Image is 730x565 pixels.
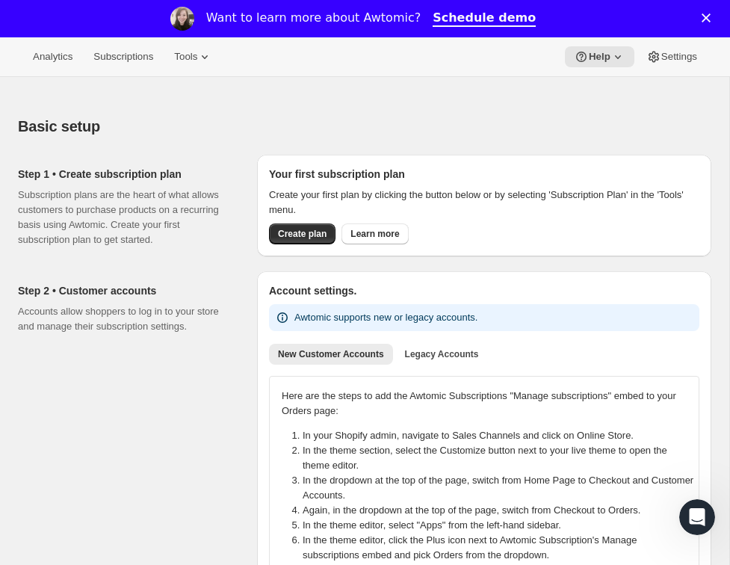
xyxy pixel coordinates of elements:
[303,533,696,563] li: In the theme editor, click the Plus icon next to Awtomic Subscription's Manage subscriptions embe...
[661,51,697,63] span: Settings
[303,473,696,503] li: In the dropdown at the top of the page, switch from Home Page to Checkout and Customer Accounts.
[341,223,408,244] a: Learn more
[405,348,479,360] span: Legacy Accounts
[702,13,717,22] div: Close
[269,188,699,217] p: Create your first plan by clicking the button below or by selecting 'Subscription Plan' in the 'T...
[206,10,421,25] div: Want to learn more about Awtomic?
[350,228,399,240] span: Learn more
[278,228,327,240] span: Create plan
[565,46,634,67] button: Help
[303,518,696,533] li: In the theme editor, select "Apps" from the left-hand sidebar.
[282,389,687,419] p: Here are the steps to add the Awtomic Subscriptions "Manage subscriptions" embed to your Orders p...
[433,10,536,27] a: Schedule demo
[18,118,100,135] span: Basic setup
[18,304,233,334] p: Accounts allow shoppers to log in to your store and manage their subscription settings.
[174,51,197,63] span: Tools
[170,7,194,31] img: Profile image for Emily
[637,46,706,67] button: Settings
[278,348,384,360] span: New Customer Accounts
[24,46,81,67] button: Analytics
[679,499,715,535] iframe: Intercom live chat
[303,443,696,473] li: In the theme section, select the Customize button next to your live theme to open the theme editor.
[303,428,696,443] li: In your Shopify admin, navigate to Sales Channels and click on Online Store.
[269,223,335,244] button: Create plan
[84,46,162,67] button: Subscriptions
[294,310,477,325] p: Awtomic supports new or legacy accounts.
[18,167,233,182] h2: Step 1 • Create subscription plan
[165,46,221,67] button: Tools
[589,51,610,63] span: Help
[269,344,393,365] button: New Customer Accounts
[269,283,699,298] h2: Account settings.
[33,51,72,63] span: Analytics
[93,51,153,63] span: Subscriptions
[396,344,488,365] button: Legacy Accounts
[18,188,233,247] p: Subscription plans are the heart of what allows customers to purchase products on a recurring bas...
[269,167,699,182] h2: Your first subscription plan
[303,503,696,518] li: Again, in the dropdown at the top of the page, switch from Checkout to Orders.
[18,283,233,298] h2: Step 2 • Customer accounts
